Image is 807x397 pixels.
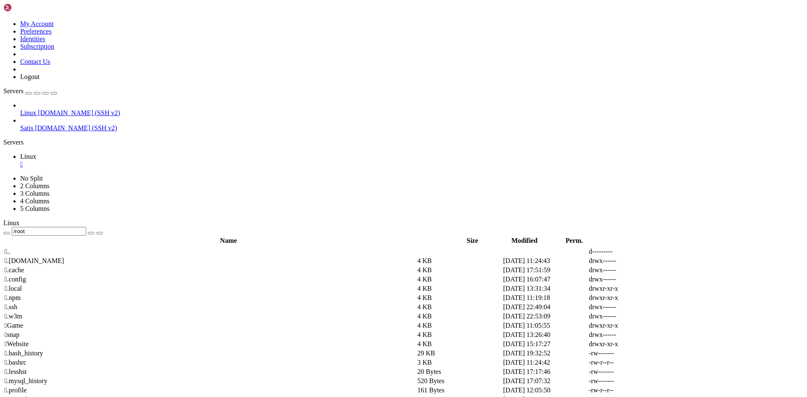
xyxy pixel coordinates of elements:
span:  [5,377,7,384]
span: .w3m [5,313,22,320]
span: Linux [3,219,19,226]
td: 29 KB [417,349,502,358]
span:  [5,340,7,347]
a: My Account [20,20,54,27]
td: 4 KB [417,257,502,265]
td: drwx------ [588,312,673,321]
a: No Split [20,175,43,182]
td: [DATE] 11:19:18 [503,294,588,302]
a: Contact Us [20,58,50,65]
a: 5 Columns [20,205,50,212]
td: 4 KB [417,275,502,284]
td: drwxr-xr-x [588,340,673,348]
td: drwx------ [588,303,673,311]
td: 3 KB [417,358,502,367]
span: .. [5,248,11,255]
td: [DATE] 11:24:42 [503,358,588,367]
th: Modified: activate to sort column ascending [492,237,557,245]
div: Servers [3,139,804,146]
span:  [5,350,7,357]
td: -rw------- [588,377,673,385]
span: .ssh [5,303,17,310]
td: [DATE] 13:31:34 [503,284,588,293]
span: [DOMAIN_NAME] (SSH v2) [38,109,120,116]
td: [DATE] 17:07:32 [503,377,588,385]
td: 4 KB [417,284,502,293]
a: Identities [20,35,45,42]
td: drwx------ [588,266,673,274]
span: .local [5,285,22,292]
a: 2 Columns [20,182,50,189]
td: drwx------ [588,275,673,284]
a: Subscription [20,43,54,50]
span:  [5,257,7,264]
td: 4 KB [417,294,502,302]
td: 4 KB [417,321,502,330]
span:  [5,294,7,301]
a: Preferences [20,28,52,35]
td: drwx------ [588,331,673,339]
a: 4 Columns [20,197,50,205]
td: -rw-r--r-- [588,386,673,394]
span:  [5,313,7,320]
td: [DATE] 22:49:04 [503,303,588,311]
td: [DATE] 15:17:27 [503,340,588,348]
span: Servers [3,87,24,95]
input: Current Folder [12,227,86,236]
li: Satis [DOMAIN_NAME] (SSH v2) [20,117,804,132]
span:  [5,322,7,329]
img: Shellngn [3,3,52,12]
span:  [5,266,7,273]
td: 520 Bytes [417,377,502,385]
span: Satis [20,124,33,131]
a: Satis [DOMAIN_NAME] (SSH v2) [20,124,804,132]
span: .config [5,276,26,283]
td: [DATE] 11:05:55 [503,321,588,330]
td: 4 KB [417,340,502,348]
td: 4 KB [417,312,502,321]
span: .npm [5,294,21,301]
a: Linux [DOMAIN_NAME] (SSH v2) [20,109,804,117]
td: drwx------ [588,257,673,265]
span: .mysql_history [5,377,47,384]
span:  [5,368,7,375]
a:  [20,160,804,168]
a: 3 Columns [20,190,50,197]
th: Perm.: activate to sort column ascending [558,237,591,245]
td: drwxr-xr-x [588,294,673,302]
td: 4 KB [417,331,502,339]
span: .profile [5,386,27,394]
span:  [5,248,7,255]
td: drwxr-xr-x [588,284,673,293]
span: Linux [20,109,36,116]
span: .cache [5,266,24,273]
td: [DATE] 16:07:47 [503,275,588,284]
td: [DATE] 17:17:46 [503,368,588,376]
td: 161 Bytes [417,386,502,394]
td: [DATE] 13:26:40 [503,331,588,339]
a: Servers [3,87,57,95]
td: -rw------- [588,368,673,376]
span: .bash_history [5,350,43,357]
span: Linux [20,153,36,160]
span:  [5,276,7,283]
th: Name: activate to sort column descending [4,237,453,245]
span: Website [5,340,29,347]
li: Linux [DOMAIN_NAME] (SSH v2) [20,102,804,117]
th: Size: activate to sort column ascending [454,237,491,245]
span:  [5,303,7,310]
td: 4 KB [417,266,502,274]
span:  [5,331,7,338]
td: 4 KB [417,303,502,311]
td: d--------- [588,247,673,256]
span: .bashrc [5,359,26,366]
td: 20 Bytes [417,368,502,376]
span: snap [5,331,19,338]
td: [DATE] 19:32:52 [503,349,588,358]
a: Linux [20,153,804,168]
span: .lesshst [5,368,27,375]
span:  [5,359,7,366]
td: [DATE] 11:24:43 [503,257,588,265]
span: .[DOMAIN_NAME] [5,257,64,264]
